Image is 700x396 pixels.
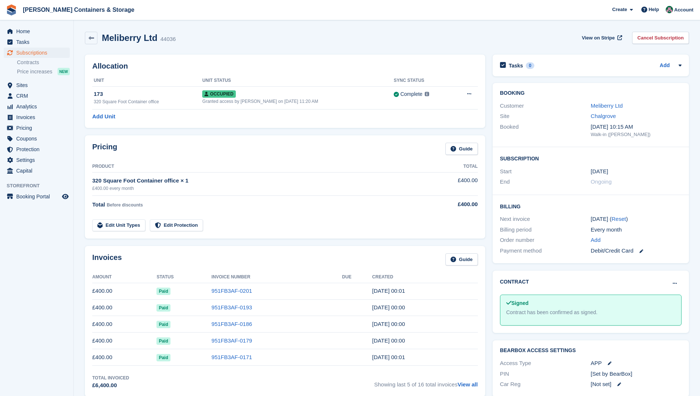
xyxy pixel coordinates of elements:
div: [Set by BearBox] [591,370,682,378]
a: menu [4,133,70,144]
a: [PERSON_NAME] Containers & Storage [20,4,137,16]
td: £400.00 [419,172,478,195]
img: icon-info-grey-7440780725fd019a000dd9b08b2336e03edf1995a4989e88bcd33f0948082b44.svg [425,92,429,96]
span: Invoices [16,112,61,122]
a: View all [458,381,478,388]
span: Account [674,6,693,14]
th: Amount [92,271,156,283]
span: Before discounts [107,202,143,208]
a: Chalgrove [591,113,616,119]
div: PIN [500,370,591,378]
span: Coupons [16,133,61,144]
div: End [500,178,591,186]
span: Protection [16,144,61,154]
td: £400.00 [92,316,156,333]
a: Add [660,62,670,70]
a: menu [4,191,70,202]
a: menu [4,91,70,101]
a: Cancel Subscription [632,32,689,44]
div: Granted access by [PERSON_NAME] on [DATE] 11:20 AM [202,98,394,105]
span: Tasks [16,37,61,47]
h2: Billing [500,202,682,210]
th: Unit [92,75,202,87]
div: £6,400.00 [92,381,129,390]
span: Capital [16,166,61,176]
h2: Invoices [92,253,122,265]
div: Complete [400,90,423,98]
div: Access Type [500,359,591,368]
th: Status [156,271,211,283]
a: View on Stripe [579,32,624,44]
td: £400.00 [92,283,156,299]
a: Contracts [17,59,70,66]
div: Customer [500,102,591,110]
a: 951FB3AF-0186 [211,321,252,327]
span: Home [16,26,61,37]
th: Total [419,161,478,173]
div: 320 Square Foot Container office × 1 [92,177,419,185]
a: Reset [611,216,626,222]
time: 2024-06-24 23:00:00 UTC [591,167,608,176]
h2: Allocation [92,62,478,70]
div: Signed [506,299,675,307]
a: menu [4,80,70,90]
time: 2025-09-24 23:01:02 UTC [372,288,405,294]
span: Paid [156,354,170,361]
th: Unit Status [202,75,394,87]
time: 2025-05-24 23:01:03 UTC [372,354,405,360]
span: Paid [156,304,170,312]
time: 2025-08-24 23:00:26 UTC [372,304,405,310]
span: Occupied [202,90,235,98]
a: Add [591,236,601,244]
div: Start [500,167,591,176]
span: Create [612,6,627,13]
span: View on Stripe [582,34,615,42]
span: Sites [16,80,61,90]
a: menu [4,37,70,47]
div: Walk-in ([PERSON_NAME]) [591,131,682,138]
span: Total [92,201,105,208]
h2: Meliberry Ltd [102,33,158,43]
span: Subscriptions [16,48,61,58]
div: 173 [94,90,202,98]
a: Edit Unit Types [92,219,145,232]
span: Settings [16,155,61,165]
time: 2025-07-24 23:00:48 UTC [372,321,405,327]
h2: Booking [500,90,682,96]
a: Meliberry Ltd [591,103,623,109]
div: £400.00 every month [92,185,419,192]
div: Car Reg [500,380,591,389]
div: Payment method [500,247,591,255]
div: [Not set] [591,380,682,389]
div: [DATE] ( ) [591,215,682,223]
a: menu [4,123,70,133]
h2: BearBox Access Settings [500,348,682,354]
a: 951FB3AF-0193 [211,304,252,310]
a: Preview store [61,192,70,201]
a: menu [4,48,70,58]
span: Analytics [16,101,61,112]
h2: Subscription [500,154,682,162]
div: Next invoice [500,215,591,223]
div: Contract has been confirmed as signed. [506,309,675,316]
span: Showing last 5 of 16 total invoices [374,375,478,390]
th: Invoice Number [211,271,342,283]
img: Julia Marcham [666,6,673,13]
div: APP [591,359,682,368]
div: Every month [591,226,682,234]
div: Billing period [500,226,591,234]
a: menu [4,155,70,165]
div: [DATE] 10:15 AM [591,123,682,131]
td: £400.00 [92,349,156,366]
span: Booking Portal [16,191,61,202]
td: £400.00 [92,299,156,316]
img: stora-icon-8386f47178a22dfd0bd8f6a31ec36ba5ce8667c1dd55bd0f319d3a0aa187defe.svg [6,4,17,15]
a: Guide [445,253,478,265]
time: 2025-06-24 23:00:39 UTC [372,337,405,344]
span: Help [649,6,659,13]
a: Guide [445,143,478,155]
a: menu [4,101,70,112]
span: Paid [156,288,170,295]
th: Sync Status [394,75,452,87]
div: NEW [58,68,70,75]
